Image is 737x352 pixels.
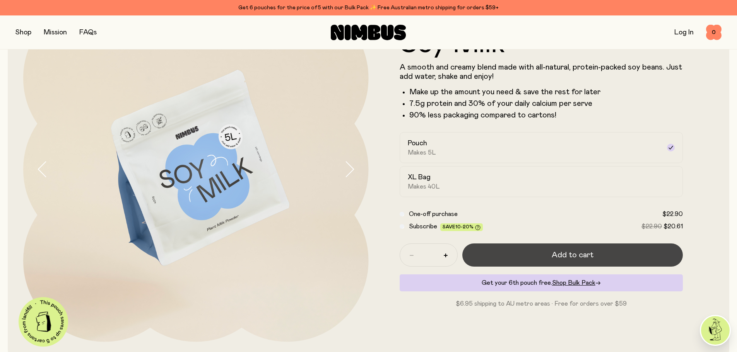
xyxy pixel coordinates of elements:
[455,224,474,229] span: 10-20%
[443,224,481,230] span: Save
[663,223,683,230] span: $20.61
[552,250,593,260] span: Add to cart
[409,87,683,97] li: Make up the amount you need & save the rest for later
[409,211,458,217] span: One-off purchase
[552,280,595,286] span: Shop Bulk Pack
[674,29,694,36] a: Log In
[462,243,683,267] button: Add to cart
[641,223,662,230] span: $22.90
[408,183,440,190] span: Makes 40L
[409,99,683,108] li: 7.5g protein and 30% of your daily calcium per serve
[400,63,683,81] p: A smooth and creamy blend made with all-natural, protein-packed soy beans. Just add water, shake ...
[706,25,722,40] button: 0
[408,173,431,182] h2: XL Bag
[15,3,722,12] div: Get 6 pouches for the price of 5 with our Bulk Pack ✨ Free Australian metro shipping for orders $59+
[79,29,97,36] a: FAQs
[408,139,427,148] h2: Pouch
[409,111,683,120] p: 90% less packaging compared to cartons!
[409,223,437,230] span: Subscribe
[408,149,436,156] span: Makes 5L
[400,274,683,291] div: Get your 6th pouch free.
[44,29,67,36] a: Mission
[701,316,730,345] img: agent
[662,211,683,217] span: $22.90
[552,280,601,286] a: Shop Bulk Pack→
[400,299,683,308] p: $6.95 shipping to AU metro areas · Free for orders over $59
